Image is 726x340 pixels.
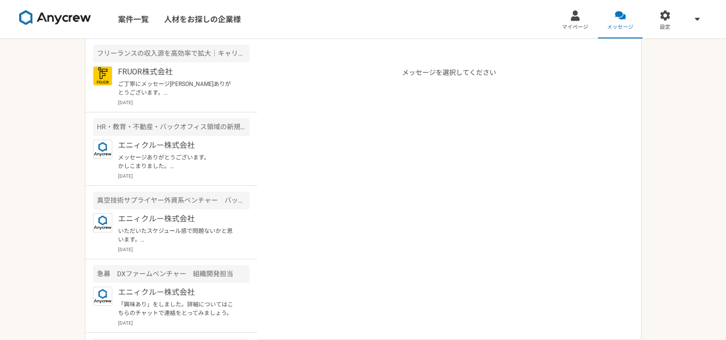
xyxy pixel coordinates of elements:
p: 「興味あり」をしました。詳細についてはこちらのチャットで連絡をとってみましょう。 [118,300,237,317]
img: logo_text_blue_01.png [93,140,112,159]
p: ご丁寧にメッセージ[PERSON_NAME]ありがとうございます。 面談の予約させていただきました。 どのようなものかもう一つ、まだ分からない所がありますので、それも含めてお話をお聞き出来ればと... [118,80,237,97]
img: logo_text_blue_01.png [93,213,112,232]
div: 急募 DXファームベンチャー 組織開発担当 [93,265,250,283]
div: 真空技術サプライヤー外資系ベンチャー バックオフィス業務 [93,192,250,209]
p: [DATE] [118,319,250,327]
p: メッセージありがとうございます。 かしこまりました。 こちらこそ、引き続きよろしくお願い致します。 [118,153,237,170]
p: いただいたスケジュール感で問題ないかと思います。 それでは一度オンラインにて、クライアント様の情報や、現在のご状況などヒアリングさせていただければと思いますので下記URLからご予約をお願いできま... [118,227,237,244]
p: [DATE] [118,246,250,253]
p: エニィクルー株式会社 [118,213,237,225]
span: メッセージ [607,24,633,31]
p: エニィクルー株式会社 [118,140,237,151]
img: logo_text_blue_01.png [93,287,112,306]
p: メッセージを選択してください [402,68,496,340]
p: [DATE] [118,172,250,180]
p: FRUOR株式会社 [118,66,237,78]
span: 設定 [660,24,670,31]
div: HR・教育・不動産・バックオフィス領域の新規事業 0→1で事業を立ち上げたい方 [93,118,250,136]
span: マイページ [562,24,588,31]
img: 8DqYSo04kwAAAAASUVORK5CYII= [19,10,91,25]
div: フリーランスの収入源を高効率で拡大｜キャリアアドバイザー（完全リモート） [93,45,250,62]
img: FRUOR%E3%83%AD%E3%82%B3%E3%82%99.png [93,66,112,85]
p: エニィクルー株式会社 [118,287,237,298]
p: [DATE] [118,99,250,106]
